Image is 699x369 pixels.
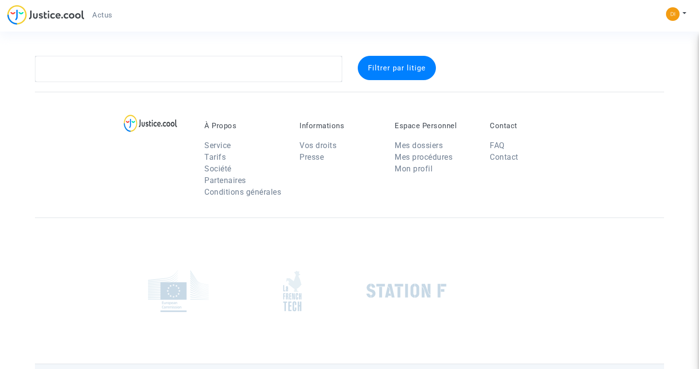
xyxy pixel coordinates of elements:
a: Mon profil [395,164,433,173]
img: logo-lg.svg [124,115,178,132]
a: Presse [300,152,324,162]
a: Société [204,164,232,173]
span: Filtrer par litige [368,64,426,72]
img: french_tech.png [283,270,301,312]
a: Actus [84,8,120,22]
span: Actus [92,11,113,19]
a: Tarifs [204,152,226,162]
a: Mes dossiers [395,141,443,150]
a: FAQ [490,141,505,150]
p: Contact [490,121,570,130]
p: Espace Personnel [395,121,475,130]
a: Conditions générales [204,187,281,197]
p: À Propos [204,121,285,130]
img: jc-logo.svg [7,5,84,25]
a: Contact [490,152,518,162]
a: Partenaires [204,176,246,185]
a: Vos droits [300,141,336,150]
img: stationf.png [366,284,447,298]
a: Service [204,141,231,150]
img: 15ae0d45c10c61a14a6db93f73d09d7b [666,7,680,21]
p: Informations [300,121,380,130]
a: Mes procédures [395,152,452,162]
img: europe_commision.png [148,270,209,312]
